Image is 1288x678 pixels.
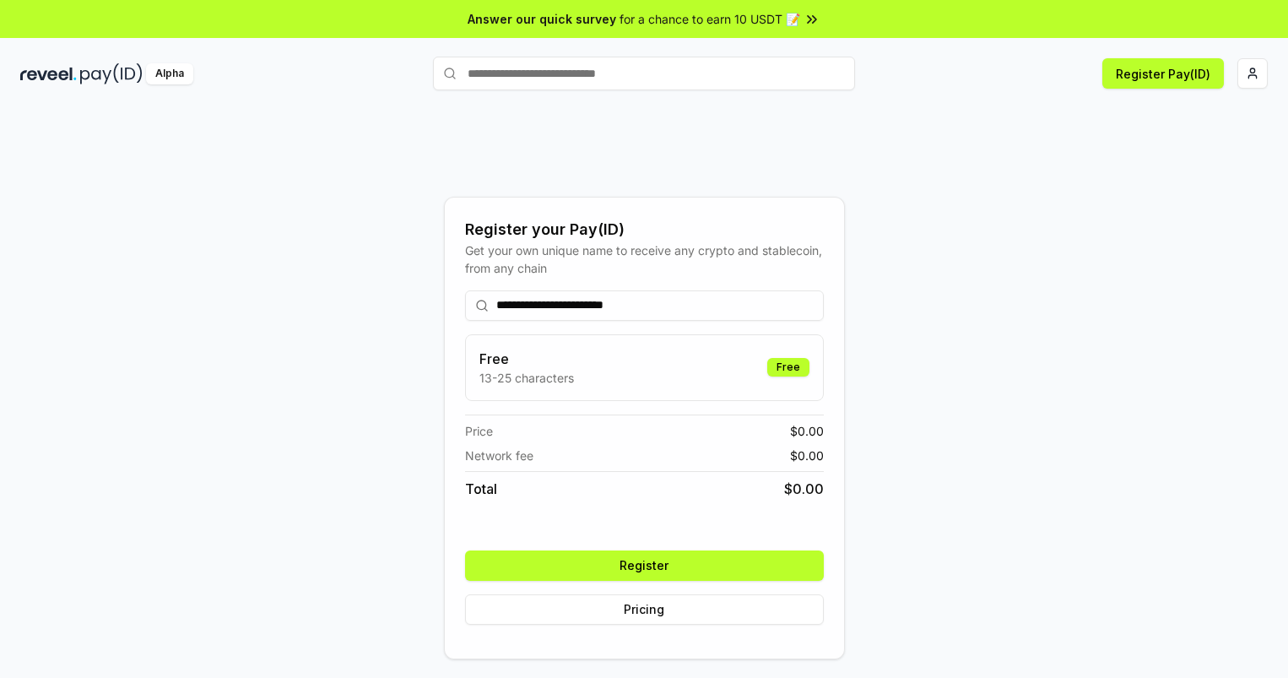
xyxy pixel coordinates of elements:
[767,358,809,377] div: Free
[465,218,824,241] div: Register your Pay(ID)
[465,479,497,499] span: Total
[468,10,616,28] span: Answer our quick survey
[790,447,824,464] span: $ 0.00
[479,349,574,369] h3: Free
[479,369,574,387] p: 13-25 characters
[465,594,824,625] button: Pricing
[784,479,824,499] span: $ 0.00
[1102,58,1224,89] button: Register Pay(ID)
[465,422,493,440] span: Price
[465,447,533,464] span: Network fee
[80,63,143,84] img: pay_id
[620,10,800,28] span: for a chance to earn 10 USDT 📝
[146,63,193,84] div: Alpha
[20,63,77,84] img: reveel_dark
[790,422,824,440] span: $ 0.00
[465,241,824,277] div: Get your own unique name to receive any crypto and stablecoin, from any chain
[465,551,824,581] button: Register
